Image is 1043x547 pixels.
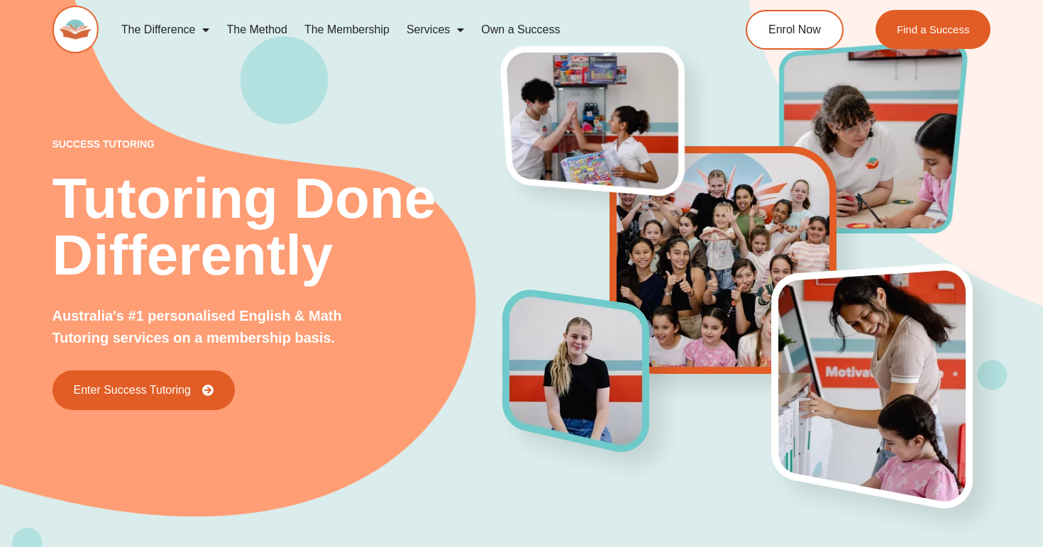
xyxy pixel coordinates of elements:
[296,13,398,46] a: The Membership
[53,370,235,410] a: Enter Success Tutoring
[768,24,821,35] span: Enrol Now
[398,13,473,46] a: Services
[113,13,219,46] a: The Difference
[53,139,503,149] p: success tutoring
[53,170,503,284] h2: Tutoring Done Differently
[74,385,191,396] span: Enter Success Tutoring
[746,10,844,50] a: Enrol Now
[218,13,295,46] a: The Method
[113,13,692,46] nav: Menu
[473,13,568,46] a: Own a Success
[53,305,382,349] p: Australia's #1 personalised English & Math Tutoring services on a membership basis.
[876,10,991,49] a: Find a Success
[897,24,970,35] span: Find a Success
